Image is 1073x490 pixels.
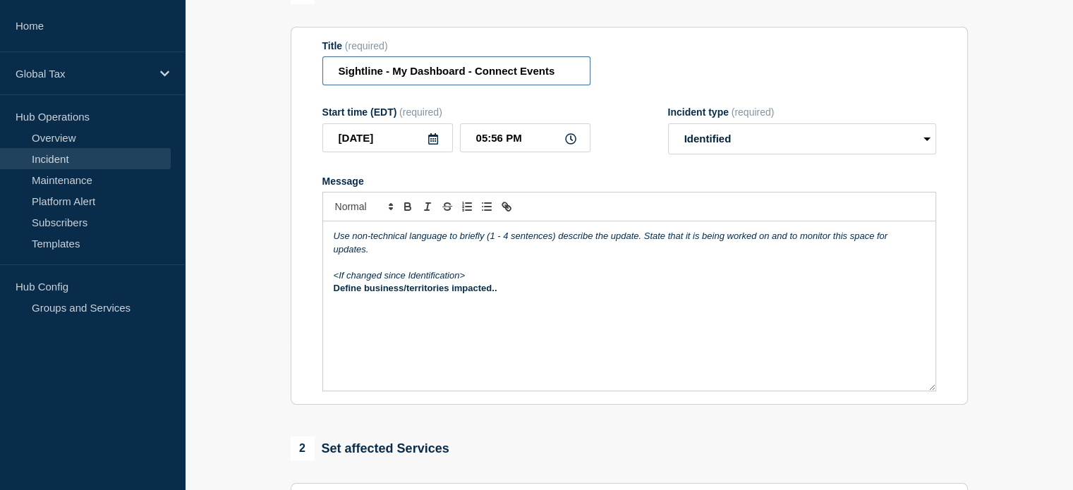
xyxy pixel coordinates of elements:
button: Toggle link [497,198,516,215]
select: Incident type [668,123,936,154]
input: HH:MM A [460,123,590,152]
input: Title [322,56,590,85]
div: Start time (EDT) [322,106,590,118]
button: Toggle bulleted list [477,198,497,215]
em: Use non-technical language to briefly (1 - 4 sentences) describe the update. State that it is bei... [334,231,890,254]
span: (required) [345,40,388,51]
button: Toggle italic text [418,198,437,215]
span: (required) [732,106,775,118]
button: Toggle ordered list [457,198,477,215]
strong: Define business/territories impacted.. [334,283,497,293]
em: <If changed since Identification> [334,270,465,281]
span: (required) [399,106,442,118]
div: Title [322,40,590,51]
span: Font size [329,198,398,215]
button: Toggle strikethrough text [437,198,457,215]
input: YYYY-MM-DD [322,123,453,152]
div: Incident type [668,106,936,118]
button: Toggle bold text [398,198,418,215]
div: Set affected Services [291,436,449,460]
p: Global Tax [16,68,151,80]
div: Message [323,221,935,391]
span: 2 [291,436,315,460]
div: Message [322,176,936,187]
